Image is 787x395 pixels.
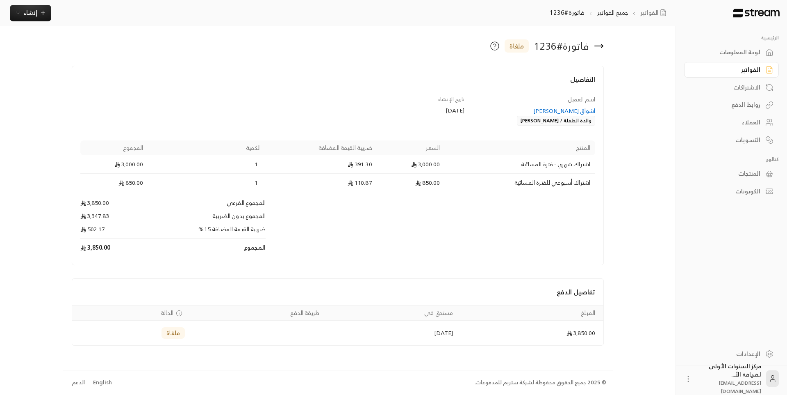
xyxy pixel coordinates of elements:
span: اسم العميل [568,94,595,104]
p: كتالوج [684,156,779,163]
span: تاريخ الإنشاء [438,94,464,104]
div: مركز السنوات الأولى لضيافة الأ... [697,362,761,395]
span: ملغاة [166,329,180,337]
a: التسويات [684,132,779,148]
td: المجموع بدون الضريبة [148,212,266,225]
p: الرئيسية [684,34,779,41]
th: المبلغ [458,305,604,321]
div: الاشتراكات [694,83,760,92]
div: والدة الطفلة / [PERSON_NAME] [517,116,595,126]
a: الفواتير [640,8,670,17]
td: المجموع الفرعي [148,192,266,212]
div: روابط الدفع [694,101,760,109]
th: السعر [377,140,445,155]
span: 1 [252,160,261,168]
a: جميع الفواتير [597,7,628,18]
th: الكمية [148,140,266,155]
td: المجموع [148,239,266,257]
td: [DATE] [324,321,458,345]
td: 850.00 [377,174,445,192]
h4: تفاصيل الدفع [80,287,596,297]
td: 3,000.00 [80,155,148,174]
div: اشواق [PERSON_NAME] [473,107,596,115]
img: Logo [732,9,780,18]
td: ضريبة القيمة المضافة 15% [148,225,266,239]
td: 3,000.00 [377,155,445,174]
td: 850.00 [80,174,148,192]
a: الفواتير [684,62,779,78]
th: طريقة الدفع [190,305,324,321]
a: المنتجات [684,166,779,182]
a: روابط الدفع [684,97,779,113]
span: الحالة [161,309,173,317]
td: 3,850.00 [458,321,604,345]
div: المنتجات [694,170,760,178]
a: اشواق [PERSON_NAME]والدة الطفلة / [PERSON_NAME] [473,107,596,125]
td: 3,347.83 [80,212,148,225]
th: المنتج [445,140,595,155]
a: الكوبونات [684,184,779,200]
p: فاتورة#1236 [550,8,585,17]
a: لوحة المعلومات [684,44,779,60]
span: ملغاة [510,41,524,51]
a: العملاء [684,115,779,131]
div: لوحة المعلومات [694,48,760,56]
td: 3,850.00 [80,192,148,212]
span: 1 [252,179,261,187]
table: Products [80,140,596,257]
a: الإعدادات [684,346,779,362]
div: الإعدادات [694,350,760,358]
table: Payments [72,305,604,345]
nav: breadcrumb [550,8,670,17]
div: © 2025 جميع الحقوق محفوظة لشركة ستريم للمدفوعات. [475,379,606,387]
div: English [93,379,112,387]
h4: التفاصيل [80,74,596,92]
td: اشتراك شهري - فترة المسائية [445,155,595,174]
div: الكوبونات [694,187,760,195]
th: المجموع [80,140,148,155]
div: [DATE] [342,106,465,115]
span: إنشاء [24,7,37,18]
td: 502.17 [80,225,148,239]
td: 3,850.00 [80,239,148,257]
td: اشتراك أسبوعي للفترة المسائية [445,174,595,192]
a: الاشتراكات [684,79,779,95]
div: العملاء [694,118,760,126]
a: الدعم [69,375,88,390]
th: مستحق في [324,305,458,321]
div: فاتورة # 1236 [534,39,589,53]
td: 391.30 [266,155,377,174]
div: الفواتير [694,66,760,74]
td: 110.87 [266,174,377,192]
th: ضريبة القيمة المضافة [266,140,377,155]
div: التسويات [694,136,760,144]
button: إنشاء [10,5,51,21]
